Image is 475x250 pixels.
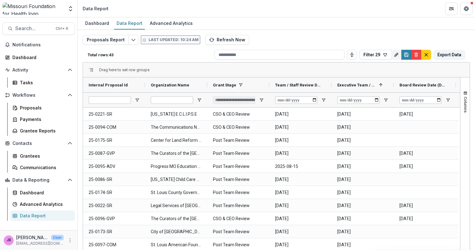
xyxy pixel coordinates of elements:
[12,67,65,73] span: Activity
[421,50,431,60] button: default
[151,83,189,87] span: Organization Name
[213,199,264,212] span: Post Team Review
[213,212,264,225] span: CSO & CEO Review
[80,4,111,13] nav: breadcrumb
[151,147,202,160] span: The Curators of the [GEOGRAPHIC_DATA][US_STATE]
[89,147,140,160] span: 25-0087-GVP
[337,83,376,87] span: Executive Team / CEO Review Date (DATE)
[2,65,75,75] button: Open Activity
[337,121,388,134] span: [DATE]
[66,237,74,244] button: More
[151,160,202,173] span: Progress MO Education Fund
[197,98,202,103] button: Open Filter Menu
[275,134,326,147] span: [DATE]
[151,212,202,225] span: The Curators of the [GEOGRAPHIC_DATA][US_STATE]
[399,160,450,173] span: [DATE]
[10,126,75,136] a: Grantee Reports
[205,35,249,45] button: Refresh Now
[275,186,326,199] span: [DATE]
[463,97,468,113] span: Columns
[337,199,388,212] span: [DATE]
[259,98,264,103] button: Open Filter Menu
[337,225,388,238] span: [DATE]
[2,2,64,15] img: Missouri Foundation for Health logo
[114,19,145,28] div: Data Report
[275,212,326,225] span: [DATE]
[89,225,140,238] span: 25-0173-SR
[89,121,140,134] span: 25-0094-COM
[2,90,75,100] button: Open Workflows
[99,67,150,72] div: Row Groups
[135,98,140,103] button: Open Filter Menu
[213,186,264,199] span: Post Team Review
[114,17,145,30] a: Data Report
[10,77,75,88] a: Tasks
[83,5,108,12] div: Data Report
[151,96,193,104] input: Organization Name Filter Input
[399,199,450,212] span: [DATE]
[149,37,199,43] p: Last updated: 10:24 AM
[7,238,11,242] div: Jessie Besancenez
[20,189,70,196] div: Dashboard
[399,83,445,87] span: Board Review Date (DATE)
[213,225,264,238] span: Post Team Review
[10,162,75,173] a: Communications
[89,83,128,87] span: Internal Proposal Id
[151,108,202,121] span: [US_STATE] E.C.L.I.P.S.E
[147,19,195,28] div: Advanced Analytics
[89,212,140,225] span: 25-0096-GVP
[337,108,388,121] span: [DATE]
[275,173,326,186] span: [DATE]
[83,17,112,30] a: Dashboard
[399,96,442,104] input: Board Review Date (DATE) Filter Input
[89,108,140,121] span: 25-0221-SR
[213,173,264,186] span: Post Team Review
[347,50,357,60] button: Toggle auto height
[10,103,75,113] a: Proposals
[434,50,465,60] button: Export Data
[10,151,75,161] a: Grantees
[12,178,65,183] span: Data & Reporting
[275,83,321,87] span: Team / Staff Review Date (DATE)
[83,19,112,28] div: Dashboard
[20,164,70,171] div: Communications
[83,35,129,45] button: Proposals Report
[20,201,70,207] div: Advanced Analytics
[10,114,75,124] a: Payments
[213,160,264,173] span: Post Team Review
[391,50,401,60] button: Rename
[151,134,202,147] span: Center for Land Reform Inc
[10,211,75,221] a: Data Report
[54,25,70,32] div: Ctrl + K
[20,212,70,219] div: Data Report
[89,134,140,147] span: 25-0175-SR
[213,147,264,160] span: Post Team Review
[2,22,75,35] button: Search...
[12,141,65,146] span: Contacts
[151,225,202,238] span: City of [GEOGRAPHIC_DATA]
[337,160,388,173] span: [DATE]
[147,17,195,30] a: Advanced Analytics
[337,147,388,160] span: [DATE]
[213,134,264,147] span: Post Team Review
[411,50,421,60] button: Delete
[20,153,70,159] div: Grantees
[213,121,264,134] span: CSO & CEO Review
[213,83,236,87] span: Grant Stage
[275,199,326,212] span: [DATE]
[337,212,388,225] span: [DATE]
[445,98,450,103] button: Open Filter Menu
[51,235,64,240] p: User
[399,212,450,225] span: [DATE]
[10,187,75,198] a: Dashboard
[151,186,202,199] span: St. Louis County Government
[321,98,326,103] button: Open Filter Menu
[2,52,75,62] a: Dashboard
[99,67,150,72] span: Drag here to set row groups
[445,2,458,15] button: Partners
[89,96,131,104] input: Internal Proposal Id Filter Input
[12,42,72,48] span: Notifications
[275,108,326,121] span: [DATE]
[401,50,411,60] button: Save
[12,93,65,98] span: Workflows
